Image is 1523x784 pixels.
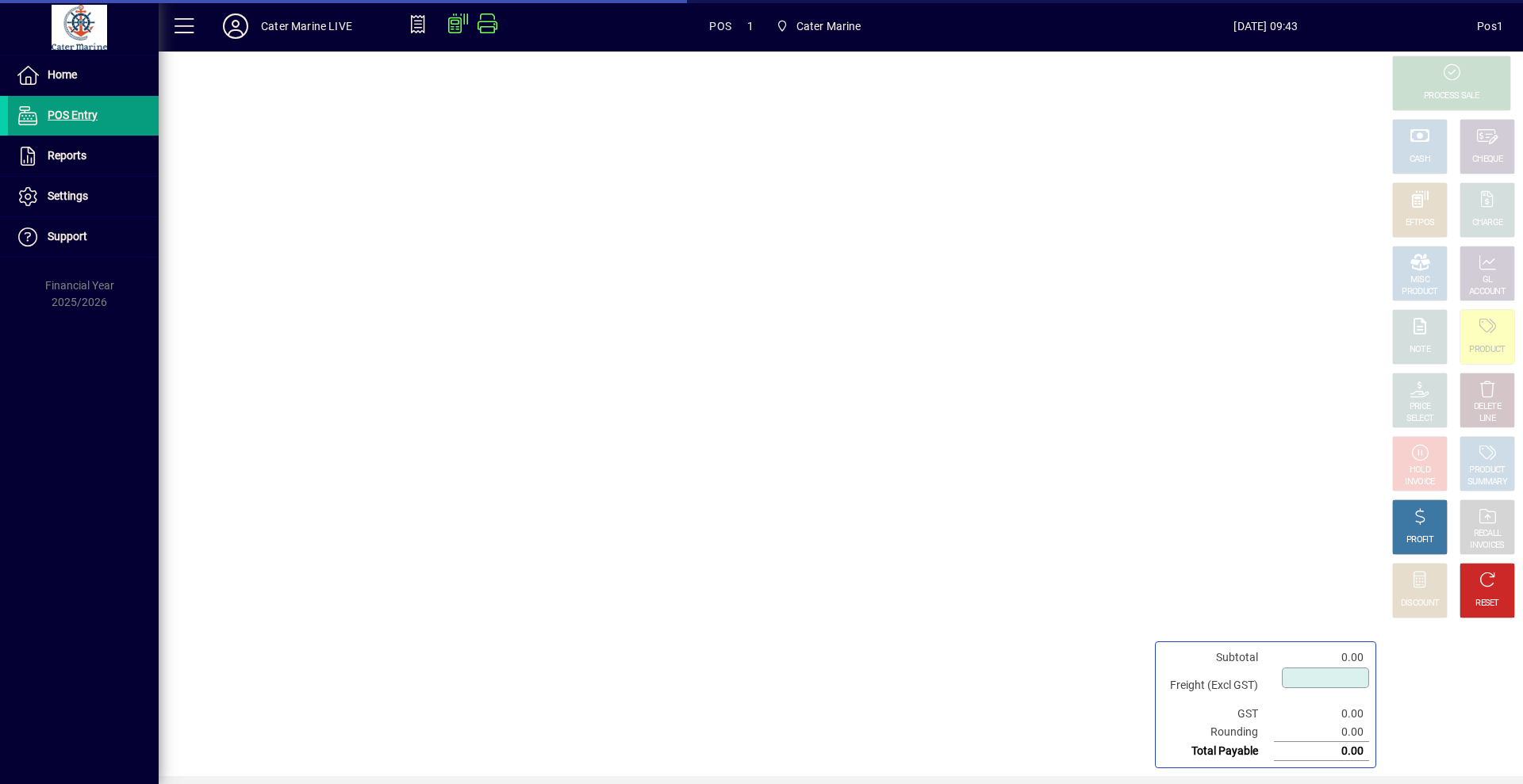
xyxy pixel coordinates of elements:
div: CASH [1410,154,1430,166]
div: NOTE [1410,344,1430,356]
div: PRODUCT [1402,286,1437,298]
a: Support [8,217,159,257]
td: 0.00 [1274,723,1369,742]
a: Reports [8,136,159,176]
td: GST [1162,705,1274,723]
a: Settings [8,177,159,216]
div: INVOICE [1405,476,1434,488]
div: MISC [1410,274,1429,286]
td: 0.00 [1274,705,1369,723]
span: Home [48,68,77,81]
div: RESET [1475,598,1499,610]
td: Rounding [1162,723,1274,742]
div: HOLD [1410,465,1430,476]
td: Subtotal [1162,648,1274,667]
div: CHARGE [1472,217,1503,229]
td: Freight (Excl GST) [1162,667,1274,705]
td: 0.00 [1274,742,1369,761]
div: EFTPOS [1406,217,1435,229]
div: DELETE [1474,401,1501,413]
span: Reports [48,149,86,162]
div: GL [1483,274,1493,286]
div: PRODUCT [1469,465,1505,476]
span: Support [48,230,87,243]
a: Home [8,55,159,95]
td: 0.00 [1274,648,1369,667]
span: 1 [747,13,754,39]
div: PRODUCT [1469,344,1505,356]
div: Cater Marine LIVE [261,13,352,39]
span: Settings [48,189,88,202]
div: LINE [1479,413,1495,425]
div: Pos1 [1477,13,1503,39]
span: Cater Marine [769,12,868,40]
div: SUMMARY [1467,476,1507,488]
td: Total Payable [1162,742,1274,761]
span: Cater Marine [796,13,861,39]
div: PROFIT [1406,534,1433,546]
span: [DATE] 09:43 [1055,13,1478,39]
div: INVOICES [1470,540,1504,552]
div: RECALL [1474,528,1502,540]
div: SELECT [1406,413,1434,425]
span: POS Entry [48,109,98,121]
div: DISCOUNT [1401,598,1439,610]
button: Profile [210,12,261,40]
div: CHEQUE [1472,154,1502,166]
div: PROCESS SALE [1424,90,1479,102]
div: ACCOUNT [1469,286,1506,298]
div: PRICE [1410,401,1431,413]
span: POS [709,13,731,39]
